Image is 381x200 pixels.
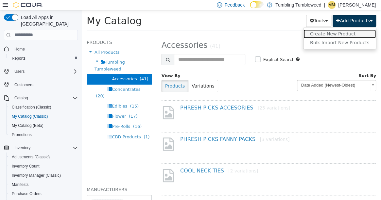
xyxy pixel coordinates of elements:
[176,95,208,100] small: [25 variations]
[12,144,33,152] button: Inventory
[5,28,70,36] h5: Products
[9,112,78,120] span: My Catalog (Classic)
[51,114,60,119] span: (16)
[9,103,54,111] a: Classification (Classic)
[12,81,36,89] a: Customers
[13,50,43,61] span: Tumbling Tumbleweed
[7,54,80,63] button: Reports
[328,1,336,9] div: Mike Martinez
[222,19,294,28] a: Create New Product
[12,173,61,178] span: Inventory Manager (Classic)
[14,69,25,74] span: Users
[5,5,60,16] span: My Catalog
[180,46,213,53] label: Explicit Search
[9,162,42,170] a: Inventory Count
[7,189,80,198] button: Purchase Orders
[250,1,264,8] input: Dark Mode
[30,66,55,71] span: Accessories
[216,70,286,80] span: Date Added (Newest-Oldest)
[9,122,46,130] a: My Catalog (Beta)
[324,1,325,9] p: |
[12,123,43,128] span: My Catalog (Beta)
[9,112,51,120] a: My Catalog (Classic)
[12,154,50,160] span: Adjustments (Classic)
[215,70,294,81] a: Date Added (Newest-Oldest)
[13,40,38,45] span: All Products
[9,153,52,161] a: Adjustments (Classic)
[338,1,376,9] p: [PERSON_NAME]
[14,83,23,88] span: (20)
[12,94,30,102] button: Catalog
[14,82,33,88] span: Customers
[12,81,78,89] span: Customers
[1,143,80,152] button: Inventory
[5,175,70,183] h5: Manufacturers
[80,126,94,141] img: missing-image.png
[12,94,78,102] span: Catalog
[9,153,78,161] span: Adjustments (Classic)
[9,131,34,139] a: Promotions
[9,54,78,62] span: Reports
[80,95,94,110] img: missing-image.png
[9,181,78,189] span: Manifests
[128,33,139,39] small: (41)
[7,162,80,171] button: Inventory Count
[225,2,245,8] span: Feedback
[9,190,78,198] span: Purchase Orders
[147,158,176,163] small: [2 variations]
[7,171,80,180] button: Inventory Manager (Classic)
[12,164,40,169] span: Inventory Count
[30,114,48,119] span: Pre-Rolls
[80,30,126,40] span: Accessories
[328,1,335,9] span: MM
[9,190,44,198] a: Purchase Orders
[62,124,68,129] span: (1)
[106,70,136,82] button: Variations
[80,70,107,82] button: Products
[30,124,59,129] span: CBD Products
[222,28,294,37] a: Bulk Import New Products
[12,114,48,119] span: My Catalog (Classic)
[47,104,56,109] span: (17)
[9,171,63,179] a: Inventory Manager (Classic)
[1,67,80,76] button: Users
[7,180,80,189] button: Manifests
[224,5,250,17] button: Tools
[9,171,78,179] span: Inventory Manager (Classic)
[30,104,44,109] span: Flower
[12,144,78,152] span: Inventory
[14,145,30,150] span: Inventory
[98,189,173,195] a: PHRESH PICKS[19 variations]
[98,94,208,101] a: PHRESH PICKS ACCESORIES[25 variations]
[9,162,78,170] span: Inventory Count
[80,63,99,68] span: View By
[13,2,43,8] img: Cova
[251,5,294,17] button: Add Products
[277,63,294,68] span: Sort By
[18,14,78,27] span: Load All Apps in [GEOGRAPHIC_DATA]
[12,191,42,196] span: Purchase Orders
[1,93,80,103] button: Catalog
[7,130,80,139] button: Promotions
[12,56,26,61] span: Reports
[12,45,27,53] a: Home
[12,45,78,53] span: Home
[12,182,28,187] span: Manifests
[1,80,80,90] button: Customers
[7,112,80,121] button: My Catalog (Classic)
[7,121,80,130] button: My Catalog (Beta)
[9,181,31,189] a: Manifests
[80,158,94,173] img: missing-image.png
[12,132,32,137] span: Promotions
[275,1,321,9] p: Tumbling Tumbleweed
[7,103,80,112] button: Classification (Classic)
[9,54,28,62] a: Reports
[30,93,45,98] span: Edibles
[9,103,78,111] span: Classification (Classic)
[7,152,80,162] button: Adjustments (Classic)
[98,157,176,164] a: COOL NECK TIES[2 variations]
[9,122,78,130] span: My Catalog (Beta)
[14,95,28,101] span: Catalog
[141,190,173,195] small: [19 variations]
